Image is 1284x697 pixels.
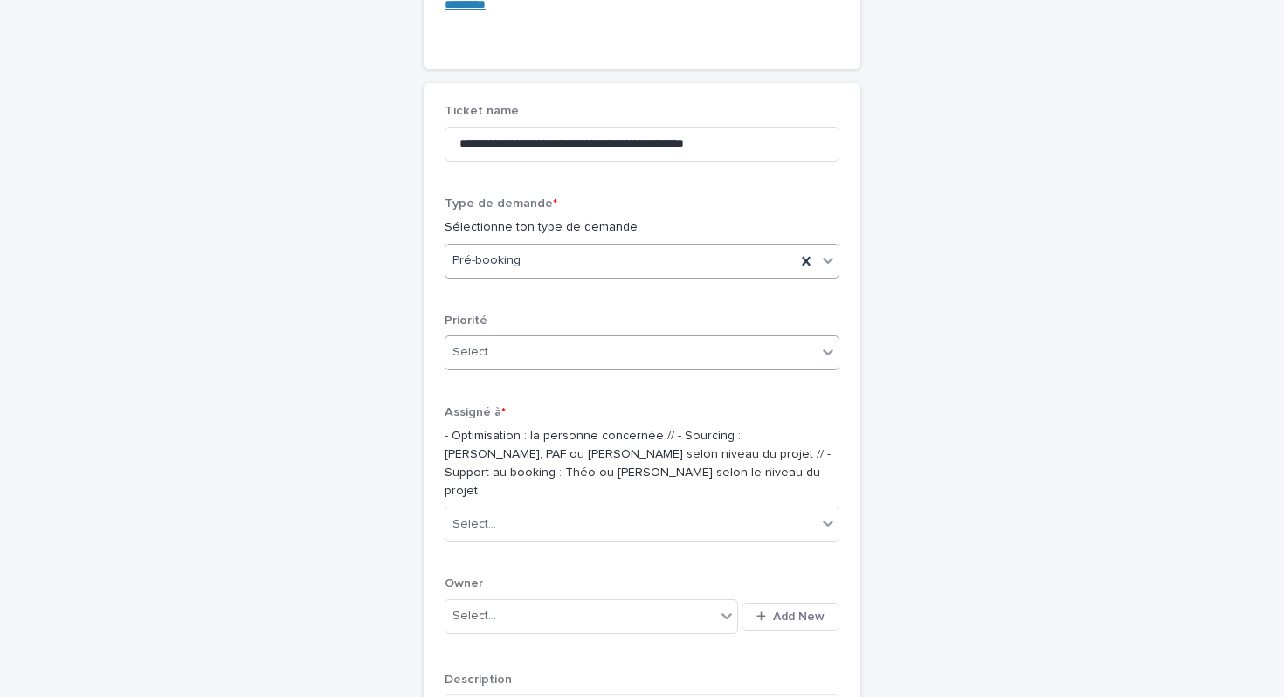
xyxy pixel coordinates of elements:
span: Description [445,673,512,686]
span: Assigné à [445,406,506,418]
span: Add New [773,611,825,623]
span: Priorité [445,314,487,327]
div: Select... [452,343,496,362]
p: Sélectionne ton type de demande [445,218,839,237]
span: Type de demande [445,197,557,210]
div: Select... [452,515,496,534]
span: Ticket name [445,105,519,117]
div: Select... [452,607,496,625]
span: Owner [445,577,483,590]
button: Add New [742,603,839,631]
span: Pré-booking [452,252,521,270]
p: - Optimisation : la personne concernée // - Sourcing : [PERSON_NAME], PAF ou [PERSON_NAME] selon ... [445,427,839,500]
